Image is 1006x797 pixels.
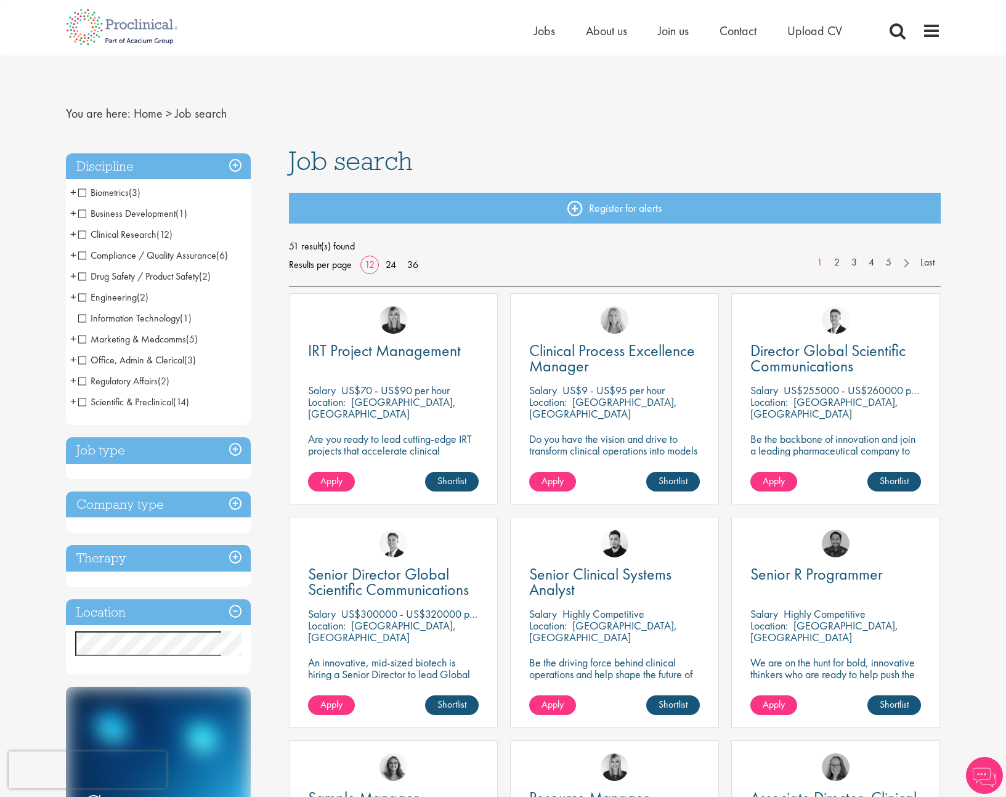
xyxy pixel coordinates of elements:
[658,23,689,39] a: Join us
[787,23,842,39] a: Upload CV
[529,472,576,492] a: Apply
[529,340,695,376] span: Clinical Process Excellence Manager
[784,607,866,621] p: Highly Competitive
[534,23,555,39] a: Jobs
[78,333,186,346] span: Marketing & Medcomms
[379,753,407,781] img: Jackie Cerchio
[78,354,196,366] span: Office, Admin & Clerical
[601,753,628,781] img: Janelle Jones
[862,256,880,270] a: 4
[763,698,785,711] span: Apply
[180,312,192,325] span: (1)
[78,207,187,220] span: Business Development
[308,395,456,421] p: [GEOGRAPHIC_DATA], [GEOGRAPHIC_DATA]
[867,472,921,492] a: Shortlist
[529,395,677,421] p: [GEOGRAPHIC_DATA], [GEOGRAPHIC_DATA]
[914,256,941,270] a: Last
[966,757,1003,794] img: Chatbot
[173,395,189,408] span: (14)
[750,567,921,582] a: Senior R Programmer
[70,225,76,243] span: +
[66,153,251,180] div: Discipline
[78,186,129,199] span: Biometrics
[308,340,461,361] span: IRT Project Management
[199,270,211,283] span: (2)
[529,695,576,715] a: Apply
[78,249,216,262] span: Compliance / Quality Assurance
[601,306,628,334] img: Shannon Briggs
[750,383,778,397] span: Salary
[529,657,700,692] p: Be the driving force behind clinical operations and help shape the future of pharma innovation.
[308,433,479,468] p: Are you ready to lead cutting-edge IRT projects that accelerate clinical breakthroughs in biotech?
[308,607,336,621] span: Salary
[320,474,343,487] span: Apply
[308,383,336,397] span: Salary
[720,23,757,39] span: Contact
[78,291,148,304] span: Engineering
[763,474,785,487] span: Apply
[176,207,187,220] span: (1)
[78,249,228,262] span: Compliance / Quality Assurance
[750,472,797,492] a: Apply
[308,343,479,358] a: IRT Project Management
[822,530,850,557] img: Mike Raletz
[134,105,163,121] a: breadcrumb link
[70,288,76,306] span: +
[66,437,251,464] h3: Job type
[822,753,850,781] a: Ingrid Aymes
[646,472,700,492] a: Shortlist
[308,472,355,492] a: Apply
[78,333,198,346] span: Marketing & Medcomms
[289,237,941,256] span: 51 result(s) found
[78,228,156,241] span: Clinical Research
[379,306,407,334] a: Janelle Jones
[70,204,76,222] span: +
[529,618,567,633] span: Location:
[186,333,198,346] span: (5)
[529,433,700,480] p: Do you have the vision and drive to transform clinical operations into models of excellence in a ...
[78,270,211,283] span: Drug Safety / Product Safety
[586,23,627,39] a: About us
[78,395,173,408] span: Scientific & Preclinical
[78,374,169,387] span: Regulatory Affairs
[529,383,557,397] span: Salary
[70,371,76,390] span: +
[822,306,850,334] img: George Watson
[308,618,456,644] p: [GEOGRAPHIC_DATA], [GEOGRAPHIC_DATA]
[289,256,352,274] span: Results per page
[66,105,131,121] span: You are here:
[341,383,450,397] p: US$70 - US$90 per hour
[184,354,196,366] span: (3)
[379,530,407,557] a: George Watson
[880,256,898,270] a: 5
[381,258,400,271] a: 24
[158,374,169,387] span: (2)
[811,256,829,270] a: 1
[78,312,180,325] span: Information Technology
[78,291,137,304] span: Engineering
[129,186,140,199] span: (3)
[529,618,677,644] p: [GEOGRAPHIC_DATA], [GEOGRAPHIC_DATA]
[66,599,251,626] h3: Location
[66,492,251,518] h3: Company type
[529,343,700,374] a: Clinical Process Excellence Manager
[750,695,797,715] a: Apply
[425,695,479,715] a: Shortlist
[828,256,846,270] a: 2
[425,472,479,492] a: Shortlist
[66,545,251,572] h3: Therapy
[289,144,413,177] span: Job search
[601,530,628,557] a: Anderson Maldonado
[78,270,199,283] span: Drug Safety / Product Safety
[750,433,921,492] p: Be the backbone of innovation and join a leading pharmaceutical company to help keep life-changin...
[70,267,76,285] span: +
[403,258,423,271] a: 36
[216,249,228,262] span: (6)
